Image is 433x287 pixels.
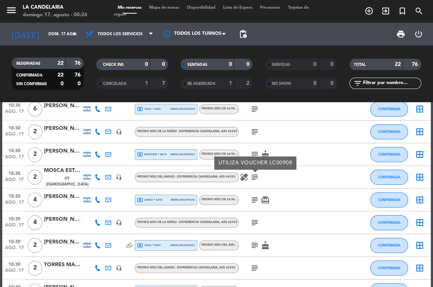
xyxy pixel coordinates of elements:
[44,101,82,110] div: [PERSON_NAME]
[116,220,122,226] i: headset_mic
[240,173,249,182] i: healing
[137,197,143,203] i: local_atm
[58,61,64,66] strong: 22
[6,5,17,16] i: menu
[250,195,259,204] i: subject
[378,243,400,247] span: CONFIRMADA
[250,241,259,250] i: subject
[246,81,251,86] strong: 2
[28,192,42,207] span: 4
[313,62,316,67] strong: 0
[58,72,64,78] strong: 22
[362,79,421,87] input: Filtrar por nombre...
[378,152,400,156] span: CONFIRMADA
[250,105,259,114] i: subject
[250,150,259,159] i: subject
[16,82,47,86] span: SIN CONFIRMAR
[229,62,232,67] strong: 0
[28,147,42,162] span: 2
[137,221,237,224] span: PROMO MES DE LA NIÑEZ - EXPERIENCIA CANDELARIA
[415,195,424,204] i: border_all
[330,81,335,86] strong: 0
[415,264,424,273] i: border_all
[378,198,400,202] span: CONFIRMADA
[28,170,42,185] span: 2
[44,238,82,246] div: [PERSON_NAME]
[218,266,235,269] span: , ARS 66550
[201,198,284,201] span: PROMO MES DE LA NIÑEZ - EXPERIENCIA CANDELARIA
[5,245,24,254] span: ago. 17
[201,107,284,110] span: PROMO MES DE LA NIÑEZ - EXPERIENCIA CANDELARIA
[114,6,145,10] span: Mis reservas
[250,264,259,273] i: subject
[23,4,87,11] div: LA CANDELARIA
[229,81,232,86] strong: 1
[5,123,24,132] span: 10:30
[5,168,24,177] span: 10:30
[28,124,42,139] span: 2
[370,147,408,162] button: CONFIRMADA
[201,153,302,156] span: PROMO MES DE LA NIÑEZ - EXPERIENCIA CANDELARIA
[5,259,24,268] span: 10:30
[137,151,143,158] i: local_atm
[218,175,235,178] span: , ARS 66550
[370,124,408,139] button: CONFIRMADA
[44,215,82,224] div: [PERSON_NAME]
[5,191,24,200] span: 10:30
[170,106,195,111] span: mercadopago
[5,146,24,154] span: 10:30
[6,26,45,42] i: [DATE]
[246,62,251,67] strong: 0
[170,152,195,157] span: mercadopago
[378,175,400,179] span: CONFIRMADA
[5,132,24,140] span: ago. 17
[354,63,366,67] span: TOTAL
[137,242,143,248] i: local_atm
[261,195,270,204] i: card_giftcard
[6,5,17,19] button: menu
[46,175,89,188] span: 69 [DEMOGRAPHIC_DATA]
[137,266,235,269] span: PROMO MES DEL AMIGO - EXPERIENCIA CANDELARIA
[272,63,290,67] span: SERVIDAS
[381,6,390,16] i: exit_to_app
[44,192,82,201] div: [PERSON_NAME]
[370,260,408,276] button: CONFIRMADA
[137,106,143,112] i: local_atm
[103,82,126,86] span: CANCELADA
[28,101,42,117] span: 6
[415,173,424,182] i: border_all
[364,6,374,16] i: add_circle_outline
[5,268,24,277] span: ago. 17
[250,173,259,182] i: subject
[5,237,24,245] span: 10:30
[414,6,424,16] i: search
[28,260,42,276] span: 2
[137,197,163,203] span: amex * 6391
[370,238,408,253] button: CONFIRMADA
[137,175,235,178] span: PROMO MES DEL AMIGO - EXPERIENCIA CANDELARIA
[78,81,82,86] strong: 0
[5,200,24,209] span: ago. 17
[44,124,82,133] div: [PERSON_NAME]
[370,192,408,207] button: CONFIRMADA
[414,30,423,39] i: power_settings_new
[218,159,292,167] div: UTILIZA VOUCHER LC00908
[116,129,122,135] i: headset_mic
[398,6,407,16] i: turned_in_not
[250,127,259,136] i: subject
[395,62,401,67] strong: 22
[378,266,400,270] span: CONFIRMADA
[183,6,219,10] span: Disponibilidad
[44,166,82,175] div: MOSCA ESTEFANIA
[378,107,400,111] span: CONFIRMADA
[137,106,161,112] span: visa * 4401
[162,62,167,67] strong: 0
[44,260,82,269] div: TORRES MARIANA
[170,243,195,248] span: mercadopago
[256,6,284,10] span: Pre-acceso
[116,265,122,271] i: headset_mic
[5,100,24,109] span: 10:30
[5,223,24,231] span: ago. 17
[187,82,215,86] span: RE AGENDADA
[145,62,148,67] strong: 0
